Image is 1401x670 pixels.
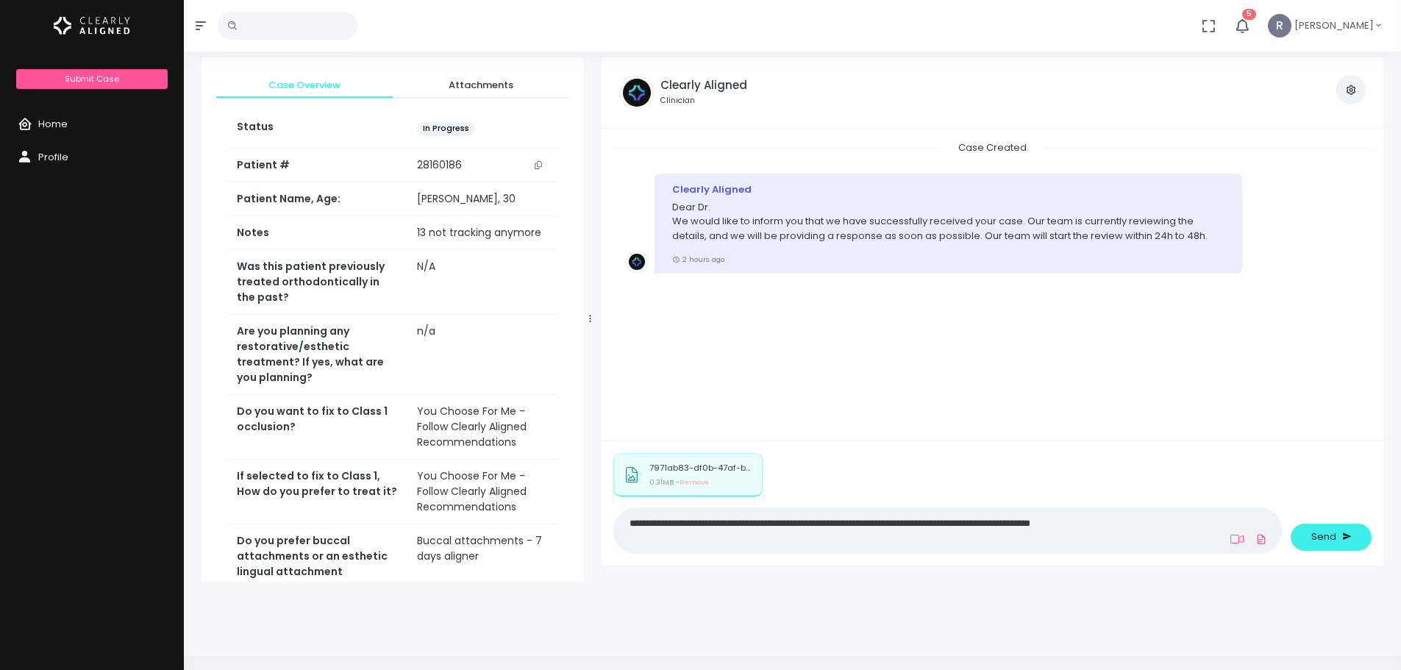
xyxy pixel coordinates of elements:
span: R [1268,14,1291,38]
span: [PERSON_NAME] [1294,18,1374,33]
div: scrollable content [613,140,1372,427]
td: 13 not tracking anymore [408,216,557,250]
a: Add Files [1252,526,1270,552]
div: Clearly Aligned [672,182,1224,197]
span: Home [38,117,68,131]
span: Send [1311,530,1336,544]
td: n/a [408,315,557,395]
small: Clinician [660,95,747,107]
p: Dear Dr. We would like to inform you that we have successfully received your case. Our team is cu... [672,200,1224,243]
th: Notes [228,216,408,250]
th: If selected to fix to Class 1, How do you prefer to treat it? [228,460,408,524]
span: In Progress [417,122,475,136]
a: Submit Case [16,69,167,89]
th: Patient Name, Age: [228,182,408,216]
th: Patient # [228,148,408,182]
img: Logo Horizontal [54,10,130,41]
a: Add Loom Video [1227,533,1247,545]
span: Case Overview [228,78,381,93]
td: 28160186 [408,149,557,182]
th: Status [228,110,408,148]
span: 5 [1242,9,1256,20]
small: 0.31MB - [649,477,709,487]
small: 2 hours ago [672,254,724,264]
div: scrollable content [202,57,584,582]
span: Attachments [404,78,557,93]
td: N/A [408,250,557,315]
span: Submit Case [65,73,119,85]
td: You Choose For Me - Follow Clearly Aligned Recommendations [408,460,557,524]
p: 7971ab83-df0b-47af-b87c-a6bade5fce78.jpg [649,463,752,473]
td: [PERSON_NAME], 30 [408,182,557,216]
th: Do you want to fix to Class 1 occlusion? [228,395,408,460]
span: Profile [38,150,68,164]
td: You Choose For Me - Follow Clearly Aligned Recommendations [408,395,557,460]
span: Case Created [941,136,1044,159]
th: Was this patient previously treated orthodontically in the past? [228,250,408,315]
span: Remove [680,477,709,487]
h5: Clearly Aligned [660,79,747,92]
th: Do you prefer buccal attachments or an esthetic lingual attachment protocol? [228,524,408,605]
td: Buccal attachments - 7 days aligner [408,524,557,605]
button: Send [1291,524,1372,551]
th: Are you planning any restorative/esthetic treatment? If yes, what are you planning? [228,315,408,395]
